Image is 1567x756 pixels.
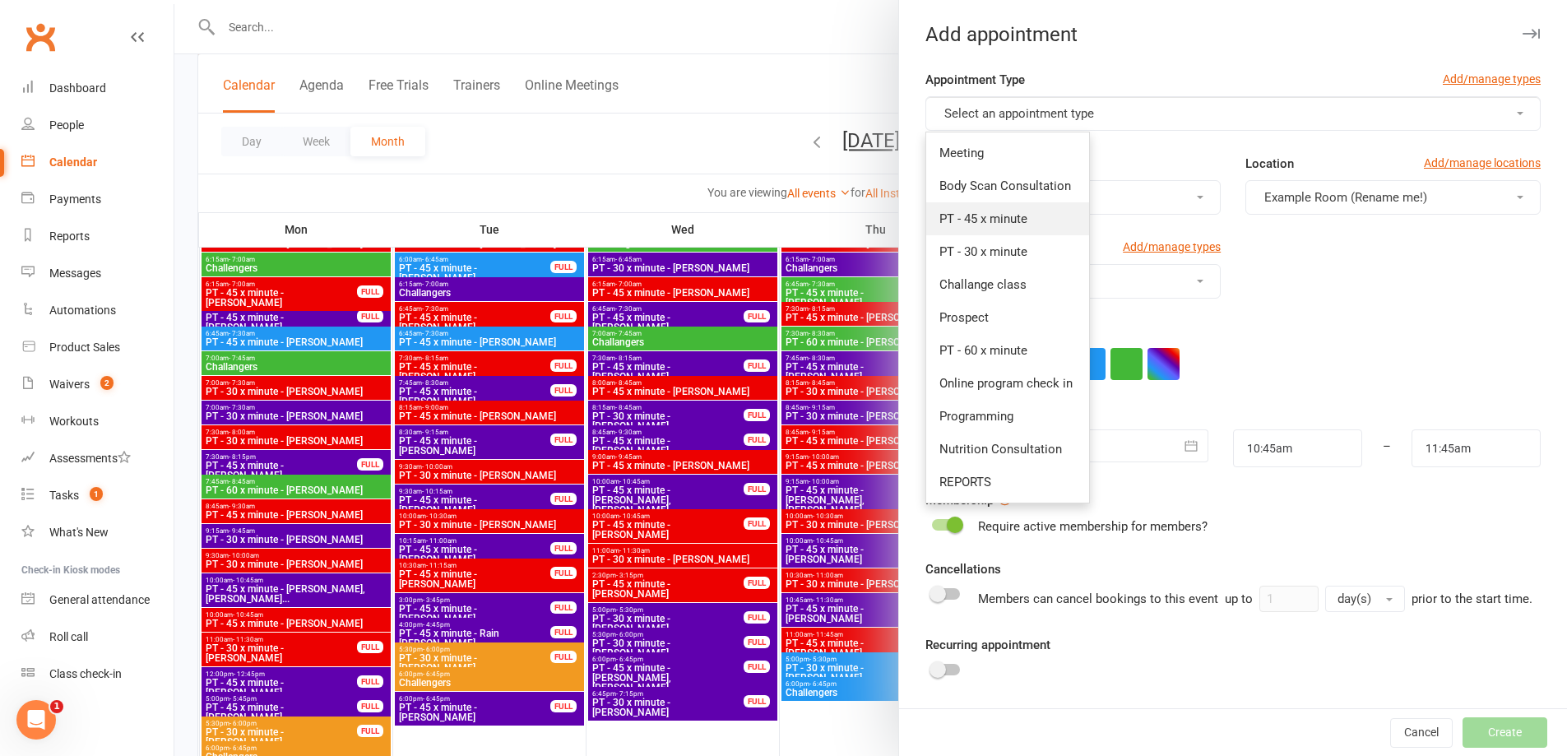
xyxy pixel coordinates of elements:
[21,70,174,107] a: Dashboard
[1443,70,1541,88] a: Add/manage types
[21,656,174,693] a: Class kiosk mode
[21,144,174,181] a: Calendar
[20,16,61,58] a: Clubworx
[926,466,1089,499] a: REPORTS
[49,593,150,606] div: General attendance
[21,619,174,656] a: Roll call
[21,366,174,403] a: Waivers 2
[939,343,1027,358] span: PT - 60 x minute
[1225,586,1405,612] div: up to
[939,409,1013,424] span: Programming
[49,452,131,465] div: Assessments
[1264,190,1427,205] span: Example Room (Rename me!)
[939,211,1027,226] span: PT - 45 x minute
[21,477,174,514] a: Tasks 1
[49,489,79,502] div: Tasks
[926,367,1089,400] a: Online program check in
[925,704,1074,724] label: Add people to appointment
[1424,154,1541,172] a: Add/manage locations
[49,267,101,280] div: Messages
[21,218,174,255] a: Reports
[939,310,989,325] span: Prospect
[939,475,991,489] span: REPORTS
[944,106,1094,121] span: Select an appointment type
[926,400,1089,433] a: Programming
[899,23,1567,46] div: Add appointment
[50,700,63,713] span: 1
[49,630,88,643] div: Roll call
[926,169,1089,202] a: Body Scan Consultation
[1325,586,1405,612] button: day(s)
[49,304,116,317] div: Automations
[90,487,103,501] span: 1
[49,118,84,132] div: People
[49,81,106,95] div: Dashboard
[939,376,1073,391] span: Online program check in
[21,403,174,440] a: Workouts
[21,255,174,292] a: Messages
[1338,591,1371,606] span: day(s)
[925,559,1001,579] label: Cancellations
[939,277,1027,292] span: Challange class
[926,301,1089,334] a: Prospect
[939,244,1027,259] span: PT - 30 x minute
[926,235,1089,268] a: PT - 30 x minute
[939,179,1071,193] span: Body Scan Consultation
[925,635,1050,655] label: Recurring appointment
[21,440,174,477] a: Assessments
[49,341,120,354] div: Product Sales
[49,155,97,169] div: Calendar
[978,517,1208,536] div: Require active membership for members?
[926,433,1089,466] a: Nutrition Consultation
[21,329,174,366] a: Product Sales
[925,70,1025,90] label: Appointment Type
[1123,238,1221,256] a: Add/manage types
[1245,180,1541,215] button: Example Room (Rename me!)
[49,192,101,206] div: Payments
[1412,591,1532,606] span: prior to the start time.
[49,667,122,680] div: Class check-in
[21,582,174,619] a: General attendance kiosk mode
[49,526,109,539] div: What's New
[939,146,984,160] span: Meeting
[21,107,174,144] a: People
[49,415,99,428] div: Workouts
[925,96,1541,131] button: Select an appointment type
[1361,429,1412,467] div: –
[926,202,1089,235] a: PT - 45 x minute
[21,292,174,329] a: Automations
[21,181,174,218] a: Payments
[49,378,90,391] div: Waivers
[926,137,1089,169] a: Meeting
[1390,718,1453,748] button: Cancel
[16,700,56,740] iframe: Intercom live chat
[939,442,1062,457] span: Nutrition Consultation
[100,376,114,390] span: 2
[926,268,1089,301] a: Challange class
[978,586,1532,612] div: Members can cancel bookings to this event
[21,514,174,551] a: What's New
[1245,154,1294,174] label: Location
[926,334,1089,367] a: PT - 60 x minute
[49,230,90,243] div: Reports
